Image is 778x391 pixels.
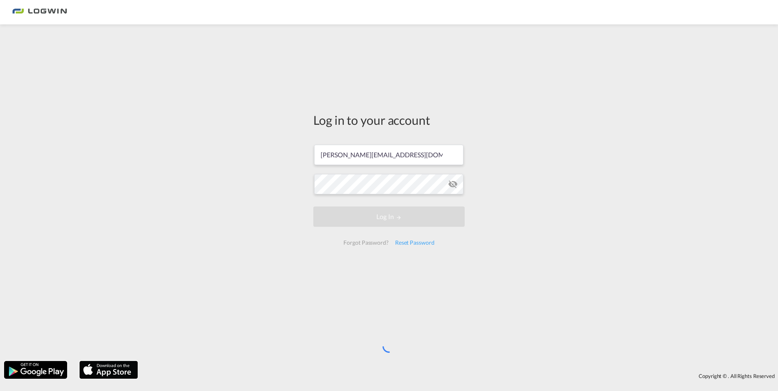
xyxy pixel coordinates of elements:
[12,3,67,22] img: bc73a0e0d8c111efacd525e4c8ad7d32.png
[392,235,438,250] div: Reset Password
[313,206,465,227] button: LOGIN
[79,360,139,380] img: apple.png
[3,360,68,380] img: google.png
[448,179,458,189] md-icon: icon-eye-off
[340,235,391,250] div: Forgot Password?
[142,369,778,383] div: Copyright © . All Rights Reserved
[313,111,465,128] div: Log in to your account
[314,145,463,165] input: Enter email/phone number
